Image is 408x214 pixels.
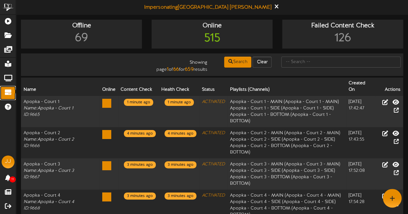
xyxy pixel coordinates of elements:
td: Apopka - Court 1 - MAIN ( Apopka - Court 1 - MAIN ) Apopka - Court 1 - SIDE ( Apopka - Court 1 - ... [227,96,346,127]
i: ACTIVATED [202,162,225,167]
input: -- Search -- [281,57,401,68]
td: Apopka - Court 3 [21,158,100,190]
td: [DATE] 17:42:47 [346,96,375,127]
i: ACTIVATED [202,99,225,104]
i: Name: Apopka - Court 2 [24,137,74,142]
div: 3 minutes ago [124,192,156,200]
i: ACTIVATED [202,131,225,135]
i: ID: 9668 [24,206,40,211]
td: Apopka - Court 2 - MAIN ( Apopka - Court 2 - MAIN ) Apopka - Court 2 - SIDE ( Apopka - Court 2 - ... [227,127,346,158]
div: 4 minutes ago [124,130,156,137]
div: 515 [153,30,271,47]
div: Showing page of for results [148,56,212,73]
div: 3 minutes ago [124,161,156,168]
i: Name: Apopka - Court 3 [24,168,74,173]
div: 1 minute ago [124,99,153,106]
i: ACTIVATED [202,193,225,198]
th: Name [21,78,100,96]
th: Created On [346,78,375,96]
i: Name: Apopka - Court 4 [24,200,74,204]
div: 4 minutes ago [164,130,196,137]
div: JJ [2,155,15,168]
div: 3 minutes ago [164,161,196,168]
th: Actions [375,78,403,96]
span: 11 [9,176,16,182]
div: 3 minutes ago [164,192,196,200]
div: 1 minute ago [164,99,194,106]
i: Name: Apopka - Court 1 [24,106,73,111]
strong: 66 [173,67,179,72]
div: 69 [23,30,140,47]
td: Apopka - Court 3 - MAIN ( Apopka - Court 3 - MAIN ) Apopka - Court 3 - SIDE ( Apopka - Court 3 - ... [227,158,346,190]
th: Health Check [159,78,199,96]
td: Apopka - Court 1 [21,96,100,127]
th: Content Check [118,78,159,96]
td: Apopka - Court 2 [21,127,100,158]
strong: 659 [184,67,193,72]
div: Online [153,21,271,31]
th: Playlists (Channels) [227,78,346,96]
strong: 1 [166,67,168,72]
th: Status [199,78,227,96]
div: 126 [284,30,402,47]
i: ID: 9667 [24,175,39,180]
td: [DATE] 17:52:08 [346,158,375,190]
div: Failed Content Check [284,21,402,31]
button: Search [224,57,251,68]
td: [DATE] 17:43:55 [346,127,375,158]
th: Online [100,78,118,96]
button: Clear [253,57,272,68]
i: ID: 9665 [24,112,39,117]
i: ID: 9666 [24,144,40,148]
div: Offline [23,21,140,31]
